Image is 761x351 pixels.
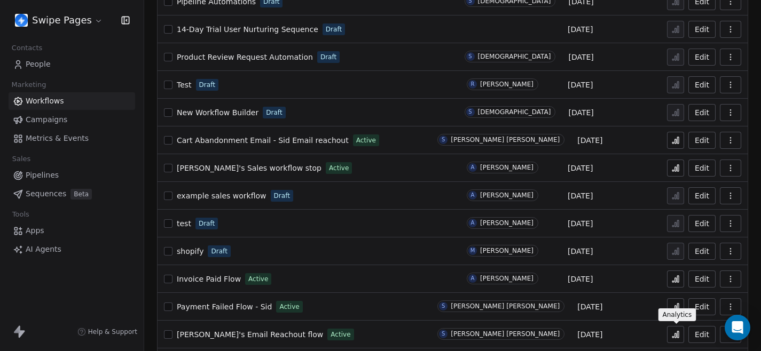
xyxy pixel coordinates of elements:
[471,274,475,283] div: A
[442,135,445,144] div: S
[480,219,534,227] div: [PERSON_NAME]
[177,24,318,35] a: 14-Day Trial User Nurturing Sequence
[480,192,534,199] div: [PERSON_NAME]
[199,219,215,228] span: Draft
[688,104,716,121] button: Edit
[266,108,282,117] span: Draft
[688,270,716,288] button: Edit
[177,274,241,284] a: Invoice Paid Flow
[177,275,241,283] span: Invoice Paid Flow
[725,315,750,340] div: Open Intercom Messenger
[32,13,92,27] span: Swipe Pages
[478,53,551,60] div: [DEMOGRAPHIC_DATA]
[7,77,51,93] span: Marketing
[568,52,593,62] span: [DATE]
[70,189,92,200] span: Beta
[177,79,192,90] a: Test
[688,326,716,343] a: Edit
[568,274,593,284] span: [DATE]
[468,52,472,61] div: S
[177,25,318,34] span: 14-Day Trial User Nurturing Sequence
[177,218,191,229] a: test
[471,163,475,172] div: A
[77,328,137,336] a: Help & Support
[568,190,593,201] span: [DATE]
[688,298,716,315] button: Edit
[9,130,135,147] a: Metrics & Events
[471,191,475,200] div: A
[442,330,445,338] div: S
[26,114,67,125] span: Campaigns
[9,241,135,258] a: AI Agents
[568,24,593,35] span: [DATE]
[442,302,445,310] div: S
[248,274,268,284] span: Active
[13,11,105,29] button: Swipe Pages
[480,247,534,254] div: [PERSON_NAME]
[26,244,61,255] span: AI Agents
[15,14,28,27] img: user_01J93QE9VH11XXZQZDP4TWZEES.jpg
[9,55,135,73] a: People
[177,164,321,172] span: [PERSON_NAME]'s Sales workflow stop
[26,95,64,107] span: Workflows
[688,76,716,93] button: Edit
[279,302,299,312] span: Active
[688,21,716,38] button: Edit
[177,108,258,117] span: New Workflow Builder
[577,329,602,340] span: [DATE]
[211,246,227,256] span: Draft
[331,330,350,339] span: Active
[451,302,560,310] div: [PERSON_NAME] [PERSON_NAME]
[320,52,336,62] span: Draft
[470,246,475,255] div: M
[26,133,89,144] span: Metrics & Events
[199,80,215,90] span: Draft
[177,163,321,173] a: [PERSON_NAME]'s Sales workflow stop
[480,164,534,171] div: [PERSON_NAME]
[471,219,475,227] div: A
[9,185,135,203] a: SequencesBeta
[480,275,534,282] div: [PERSON_NAME]
[326,25,342,34] span: Draft
[177,219,191,228] span: test
[26,59,51,70] span: People
[451,330,560,338] div: [PERSON_NAME] [PERSON_NAME]
[7,151,35,167] span: Sales
[663,310,692,319] p: Analytics
[688,49,716,66] button: Edit
[88,328,137,336] span: Help & Support
[177,301,272,312] a: Payment Failed Flow - Sid
[26,225,44,236] span: Apps
[577,301,602,312] span: [DATE]
[568,79,593,90] span: [DATE]
[7,206,34,222] span: Tools
[177,136,349,145] span: Cart Abandonment Email - Sid Email reachout
[688,132,716,149] button: Edit
[26,188,66,200] span: Sequences
[356,135,376,145] span: Active
[568,218,593,229] span: [DATE]
[478,108,551,116] div: [DEMOGRAPHIC_DATA]
[177,302,272,311] span: Payment Failed Flow - Sid
[688,187,716,204] button: Edit
[177,81,192,89] span: Test
[9,222,135,240] a: Apps
[177,329,323,340] a: [PERSON_NAME]'s Email Reachout flow
[688,215,716,232] button: Edit
[451,136,560,143] div: [PERSON_NAME] [PERSON_NAME]
[9,166,135,184] a: Pipelines
[688,243,716,260] a: Edit
[26,170,59,181] span: Pipelines
[688,159,716,177] button: Edit
[177,52,313,62] a: Product Review Request Automation
[568,163,593,173] span: [DATE]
